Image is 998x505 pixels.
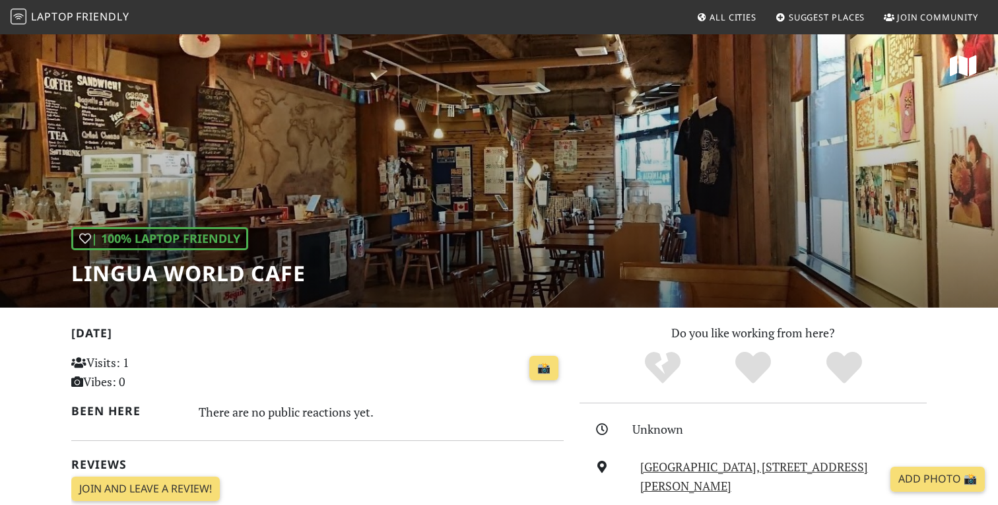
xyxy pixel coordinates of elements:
[11,6,129,29] a: LaptopFriendly LaptopFriendly
[640,459,868,494] a: [GEOGRAPHIC_DATA], [STREET_ADDRESS][PERSON_NAME]
[529,356,558,381] a: 📸
[632,420,935,439] div: Unknown
[71,326,564,345] h2: [DATE]
[799,350,890,386] div: Definitely!
[897,11,978,23] span: Join Community
[71,353,225,391] p: Visits: 1 Vibes: 0
[617,350,708,386] div: No
[31,9,74,24] span: Laptop
[789,11,865,23] span: Suggest Places
[708,350,799,386] div: Yes
[11,9,26,24] img: LaptopFriendly
[879,5,983,29] a: Join Community
[71,457,564,471] h2: Reviews
[71,477,220,502] a: Join and leave a review!
[691,5,762,29] a: All Cities
[71,227,248,250] div: | 100% Laptop Friendly
[76,9,129,24] span: Friendly
[890,467,985,492] a: Add Photo 📸
[199,401,564,422] div: There are no public reactions yet.
[71,261,306,286] h1: Lingua World Cafe
[580,323,927,343] p: Do you like working from here?
[770,5,871,29] a: Suggest Places
[710,11,756,23] span: All Cities
[71,404,183,418] h2: Been here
